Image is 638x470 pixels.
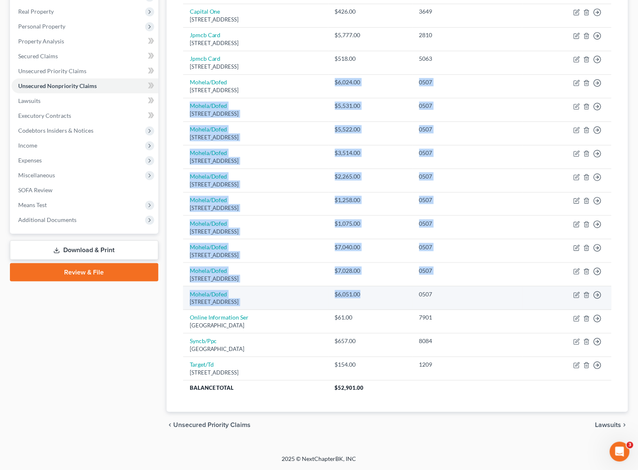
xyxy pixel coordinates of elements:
a: Jpmcb Card [190,55,221,62]
button: Lawsuits chevron_right [595,422,628,429]
div: 5063 [419,55,516,63]
a: Secured Claims [12,49,158,64]
a: Mohela/Dofed [190,173,227,180]
a: Syncb/Ppc [190,338,217,345]
div: $6,051.00 [335,290,406,298]
span: Miscellaneous [18,172,55,179]
a: Capital One [190,8,220,15]
span: Income [18,142,37,149]
div: [STREET_ADDRESS] [190,298,322,306]
a: Mohela/Dofed [190,220,227,227]
div: $5,777.00 [335,31,406,39]
span: Unsecured Nonpriority Claims [18,82,97,89]
div: [STREET_ADDRESS] [190,275,322,283]
span: Means Test [18,201,47,208]
i: chevron_left [167,422,173,429]
div: $5,522.00 [335,125,406,134]
span: Secured Claims [18,52,58,60]
div: [STREET_ADDRESS] [190,63,322,71]
div: 0507 [419,267,516,275]
th: Balance Total [183,381,328,396]
i: chevron_right [621,422,628,429]
span: Property Analysis [18,38,64,45]
div: [GEOGRAPHIC_DATA] [190,346,322,353]
div: 0507 [419,125,516,134]
a: Executory Contracts [12,108,158,123]
a: Mohela/Dofed [190,102,227,109]
a: Review & File [10,263,158,282]
span: Unsecured Priority Claims [173,422,251,429]
div: 0507 [419,290,516,298]
span: SOFA Review [18,186,53,193]
div: 2025 © NextChapterBK, INC [84,455,555,470]
button: chevron_left Unsecured Priority Claims [167,422,251,429]
div: 7901 [419,314,516,322]
div: 0507 [419,196,516,204]
div: $61.00 [335,314,406,322]
div: [STREET_ADDRESS] [190,251,322,259]
a: Online Information Ser [190,314,249,321]
iframe: Intercom live chat [610,442,630,462]
span: Lawsuits [18,97,41,104]
div: $2,265.00 [335,172,406,181]
div: 2810 [419,31,516,39]
div: $1,258.00 [335,196,406,204]
a: Target/Td [190,361,214,368]
div: $1,075.00 [335,219,406,228]
a: Property Analysis [12,34,158,49]
div: $7,040.00 [335,243,406,251]
a: Mohela/Dofed [190,243,227,251]
a: Mohela/Dofed [190,267,227,274]
a: Mohela/Dofed [190,126,227,133]
a: Mohela/Dofed [190,79,227,86]
div: 8084 [419,337,516,346]
a: Lawsuits [12,93,158,108]
span: Unsecured Priority Claims [18,67,86,74]
span: Expenses [18,157,42,164]
a: Unsecured Priority Claims [12,64,158,79]
div: [STREET_ADDRESS] [190,110,322,118]
div: $518.00 [335,55,406,63]
div: $3,514.00 [335,149,406,157]
div: [STREET_ADDRESS] [190,16,322,24]
a: Download & Print [10,241,158,260]
div: $6,024.00 [335,78,406,86]
div: [STREET_ADDRESS] [190,134,322,141]
div: 0507 [419,102,516,110]
span: $52,901.00 [335,385,364,391]
div: $5,531.00 [335,102,406,110]
div: 0507 [419,78,516,86]
div: $657.00 [335,337,406,346]
div: [GEOGRAPHIC_DATA] [190,322,322,330]
div: 0507 [419,172,516,181]
div: [STREET_ADDRESS] [190,228,322,236]
div: 0507 [419,219,516,228]
div: 0507 [419,149,516,157]
div: $7,028.00 [335,267,406,275]
div: $426.00 [335,7,406,16]
div: [STREET_ADDRESS] [190,204,322,212]
a: Jpmcb Card [190,31,221,38]
span: Codebtors Insiders & Notices [18,127,93,134]
div: [STREET_ADDRESS] [190,369,322,377]
a: SOFA Review [12,183,158,198]
span: 3 [627,442,633,449]
a: Unsecured Nonpriority Claims [12,79,158,93]
a: Mohela/Dofed [190,291,227,298]
span: Lawsuits [595,422,621,429]
a: Mohela/Dofed [190,149,227,156]
a: Mohela/Dofed [190,196,227,203]
div: [STREET_ADDRESS] [190,181,322,188]
div: [STREET_ADDRESS] [190,86,322,94]
div: 3649 [419,7,516,16]
span: Executory Contracts [18,112,71,119]
div: 0507 [419,243,516,251]
span: Real Property [18,8,54,15]
div: 1209 [419,361,516,369]
div: $154.00 [335,361,406,369]
div: [STREET_ADDRESS] [190,157,322,165]
span: Additional Documents [18,216,76,223]
span: Personal Property [18,23,65,30]
div: [STREET_ADDRESS] [190,39,322,47]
